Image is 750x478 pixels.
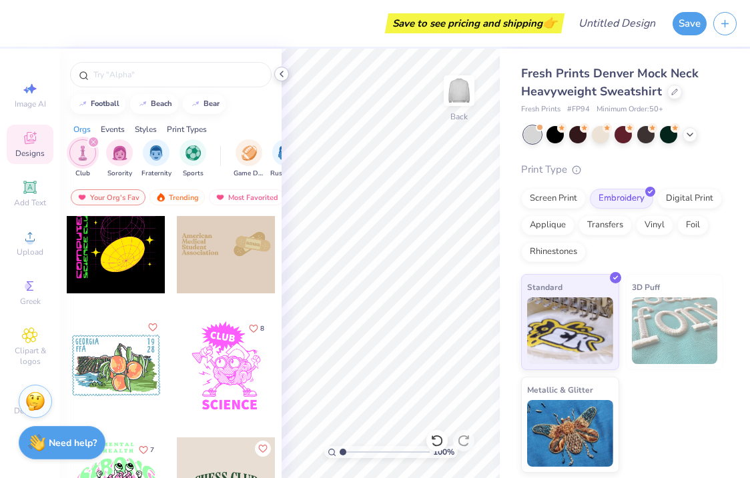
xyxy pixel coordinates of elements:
div: Screen Print [521,189,586,209]
strong: Need help? [49,437,97,449]
span: Sports [183,169,204,179]
span: 3D Puff [632,280,660,294]
span: Sorority [107,169,132,179]
img: trend_line.gif [190,100,201,108]
img: Game Day Image [242,145,257,161]
input: Try "Alpha" [92,68,263,81]
div: football [91,100,119,107]
button: filter button [69,139,96,179]
div: filter for Sports [179,139,206,179]
div: bear [204,100,220,107]
div: filter for Fraternity [141,139,171,179]
span: Standard [527,280,562,294]
img: Sports Image [185,145,201,161]
span: # FP94 [567,104,590,115]
div: Events [101,123,125,135]
button: Save [673,12,707,35]
img: Back [446,77,472,104]
img: Metallic & Glitter [527,400,613,467]
button: bear [183,94,226,114]
img: Sorority Image [112,145,127,161]
span: Upload [17,247,43,257]
div: Vinyl [636,215,673,235]
div: filter for Rush & Bid [270,139,301,179]
span: Metallic & Glitter [527,383,593,397]
div: filter for Club [69,139,96,179]
div: Transfers [579,215,632,235]
div: beach [151,100,172,107]
span: Minimum Order: 50 + [597,104,663,115]
div: Most Favorited [209,189,284,205]
button: football [70,94,125,114]
input: Untitled Design [568,10,666,37]
span: Fresh Prints [521,104,560,115]
div: Foil [677,215,709,235]
img: most_fav.gif [77,193,87,202]
img: trend_line.gif [77,100,88,108]
span: Fraternity [141,169,171,179]
div: Print Types [167,123,207,135]
img: Fraternity Image [149,145,163,161]
span: Designs [15,148,45,159]
div: Rhinestones [521,242,586,262]
button: filter button [179,139,206,179]
img: Club Image [75,145,90,161]
div: filter for Game Day [234,139,264,179]
span: 100 % [433,446,454,458]
div: Your Org's Fav [71,189,145,205]
button: Like [145,319,161,335]
button: beach [130,94,178,114]
div: Styles [135,123,157,135]
span: Club [75,169,90,179]
span: Rush & Bid [270,169,301,179]
div: Applique [521,215,575,235]
button: Like [243,319,270,337]
img: most_fav.gif [215,193,226,202]
img: Standard [527,297,613,364]
span: 7 [150,447,154,453]
button: filter button [270,139,301,179]
img: trending.gif [155,193,166,202]
img: 3D Puff [632,297,718,364]
div: Print Type [521,162,723,177]
button: Like [133,441,160,459]
div: Save to see pricing and shipping [388,13,561,33]
span: Add Text [14,197,46,208]
div: Embroidery [590,189,653,209]
div: Digital Print [657,189,722,209]
span: 8 [260,325,264,332]
button: Like [255,441,271,457]
span: Decorate [14,405,46,416]
button: filter button [141,139,171,179]
button: filter button [106,139,133,179]
span: Fresh Prints Denver Mock Neck Heavyweight Sweatshirt [521,65,699,99]
img: Rush & Bid Image [278,145,294,161]
div: filter for Sorority [106,139,133,179]
div: Trending [149,189,205,205]
img: trend_line.gif [137,100,148,108]
span: Greek [20,296,41,307]
button: filter button [234,139,264,179]
div: Back [450,111,468,123]
span: 👉 [542,15,557,31]
span: Image AI [15,99,46,109]
span: Clipart & logos [7,345,53,367]
div: Orgs [73,123,91,135]
span: Game Day [234,169,264,179]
